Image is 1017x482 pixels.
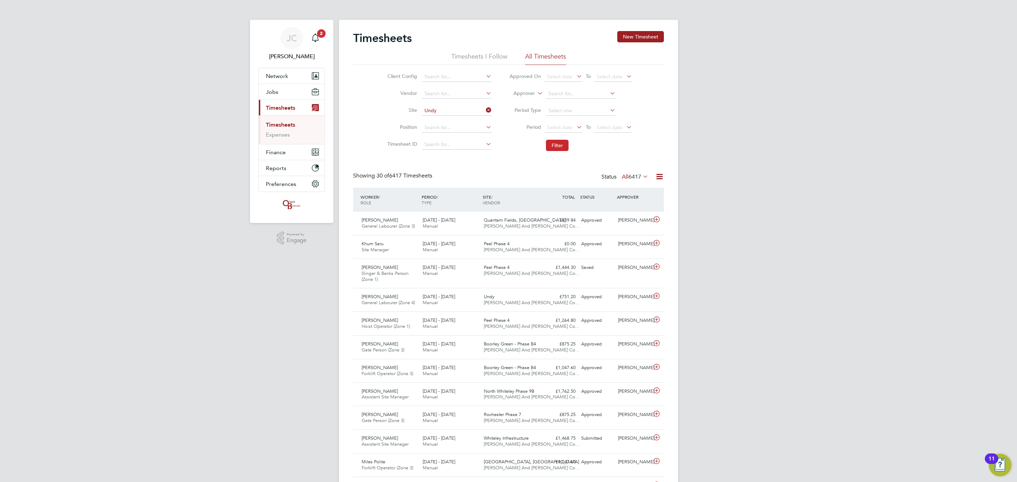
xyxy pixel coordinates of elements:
[578,291,615,303] div: Approved
[615,433,652,444] div: [PERSON_NAME]
[617,31,664,42] button: New Timesheet
[484,347,580,353] span: [PERSON_NAME] And [PERSON_NAME] Co…
[615,338,652,350] div: [PERSON_NAME]
[546,89,615,99] input: Search for...
[542,291,578,303] div: £751.20
[542,262,578,273] div: £1,444.30
[481,191,542,209] div: SITE
[578,409,615,421] div: Approved
[423,341,455,347] span: [DATE] - [DATE]
[578,362,615,374] div: Approved
[362,435,398,441] span: [PERSON_NAME]
[259,160,325,176] button: Reports
[451,52,507,65] li: Timesheets I Follow
[484,441,580,447] span: [PERSON_NAME] And [PERSON_NAME] Co…
[259,68,325,84] button: Network
[423,300,438,306] span: Manual
[423,247,438,253] span: Manual
[542,456,578,468] div: £1,047.60
[420,191,481,209] div: PERIOD
[423,364,455,370] span: [DATE] - [DATE]
[362,341,398,347] span: [PERSON_NAME]
[361,200,371,205] span: ROLE
[362,300,415,306] span: General Labourer (Zone 4)
[423,441,438,447] span: Manual
[562,194,575,200] span: TOTAL
[422,140,492,150] input: Search for...
[266,104,295,111] span: Timesheets
[362,247,389,253] span: Site Manager
[259,115,325,144] div: Timesheets
[615,456,652,468] div: [PERSON_NAME]
[259,176,325,192] button: Preferences
[362,270,409,282] span: Slinger & Banks Person (Zone 1)
[622,173,648,180] label: All
[308,27,322,49] a: 2
[423,317,455,323] span: [DATE] - [DATE]
[362,347,404,353] span: Gate Person (Zone 3)
[597,73,622,80] span: Select date
[423,465,438,471] span: Manual
[484,223,580,229] span: [PERSON_NAME] And [PERSON_NAME] Co…
[362,394,409,400] span: Assistant Site Manager
[578,386,615,397] div: Approved
[362,417,404,423] span: Gate Person (Zone 3)
[484,394,580,400] span: [PERSON_NAME] And [PERSON_NAME] Co…
[385,107,417,113] label: Site
[266,73,288,79] span: Network
[437,194,438,200] span: /
[362,264,398,270] span: [PERSON_NAME]
[259,84,325,100] button: Jobs
[597,124,622,131] span: Select date
[484,341,536,347] span: Boorley Green - Phase B4
[362,223,415,229] span: General Labourer (Zone 3)
[584,72,593,81] span: To
[484,317,510,323] span: Peel Phase 4
[266,89,278,95] span: Jobs
[258,27,325,61] a: JC[PERSON_NAME]
[258,52,325,61] span: James Crawley
[615,215,652,226] div: [PERSON_NAME]
[423,264,455,270] span: [DATE] - [DATE]
[362,459,385,465] span: Miles Polite
[578,315,615,326] div: Approved
[422,72,492,82] input: Search for...
[376,172,432,179] span: 6417 Timesheets
[423,223,438,229] span: Manual
[484,264,510,270] span: Peel Phase 4
[423,347,438,353] span: Manual
[259,144,325,160] button: Finance
[353,172,434,180] div: Showing
[484,217,565,223] span: Quantam Fields, [GEOGRAPHIC_DATA]
[491,194,493,200] span: /
[483,200,500,205] span: VENDOR
[266,181,296,187] span: Preferences
[287,34,297,43] span: JC
[385,124,417,130] label: Position
[423,217,455,223] span: [DATE] - [DATE]
[362,364,398,370] span: [PERSON_NAME]
[266,121,295,128] a: Timesheets
[266,131,290,138] a: Expenses
[615,238,652,250] div: [PERSON_NAME]
[542,215,578,226] div: £339.84
[484,370,580,376] span: [PERSON_NAME] And [PERSON_NAME] Co…
[615,262,652,273] div: [PERSON_NAME]
[509,124,541,130] label: Period
[542,362,578,374] div: £1,047.60
[578,262,615,273] div: Saved
[578,215,615,226] div: Approved
[578,433,615,444] div: Submitted
[379,194,380,200] span: /
[542,433,578,444] div: £1,468.75
[578,338,615,350] div: Approved
[484,435,529,441] span: Whiteley Infrastructure
[317,29,326,38] span: 2
[423,417,438,423] span: Manual
[584,122,593,132] span: To
[362,441,409,447] span: Assistant Site Manager
[266,149,286,156] span: Finance
[423,294,455,300] span: [DATE] - [DATE]
[484,247,580,253] span: [PERSON_NAME] And [PERSON_NAME] Co…
[542,386,578,397] div: £1,762.50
